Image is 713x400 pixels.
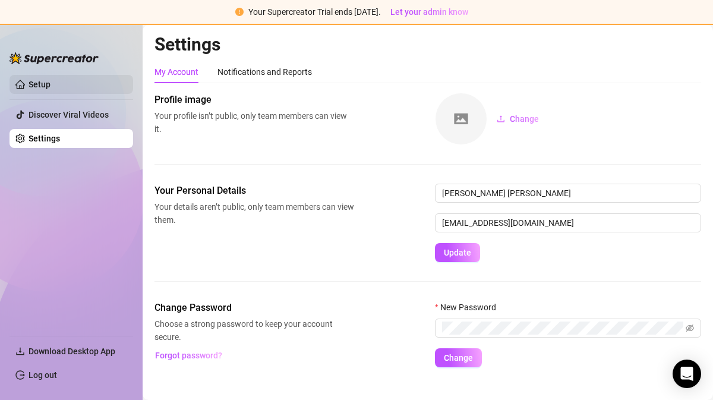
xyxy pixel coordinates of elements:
a: Settings [29,134,60,143]
label: New Password [435,301,504,314]
span: download [15,347,25,356]
span: Profile image [154,93,354,107]
span: Choose a strong password to keep your account secure. [154,317,354,344]
span: Forgot password? [155,351,222,360]
img: logo-BBDzfeDw.svg [10,52,99,64]
a: Discover Viral Videos [29,110,109,119]
span: Your details aren’t public, only team members can view them. [154,200,354,226]
button: Update [435,243,480,262]
span: Your Personal Details [154,184,354,198]
span: eye-invisible [686,324,694,332]
span: Update [444,248,471,257]
button: Change [487,109,548,128]
span: upload [497,115,505,123]
span: Your profile isn’t public, only team members can view it. [154,109,354,136]
h2: Settings [154,33,701,56]
div: Notifications and Reports [217,65,312,78]
span: Let your admin know [390,7,468,17]
span: Change [444,353,473,363]
img: square-placeholder.png [436,93,487,144]
button: Change [435,348,482,367]
span: Your Supercreator Trial ends [DATE]. [248,7,381,17]
button: Let your admin know [386,5,473,19]
input: Enter new email [435,213,701,232]
span: Change Password [154,301,354,315]
input: Enter name [435,184,701,203]
span: exclamation-circle [235,8,244,16]
span: Change [510,114,539,124]
button: Forgot password? [154,346,222,365]
a: Log out [29,370,57,380]
span: Download Desktop App [29,347,115,356]
div: Open Intercom Messenger [673,360,701,388]
div: My Account [154,65,198,78]
input: New Password [442,322,683,335]
a: Setup [29,80,51,89]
